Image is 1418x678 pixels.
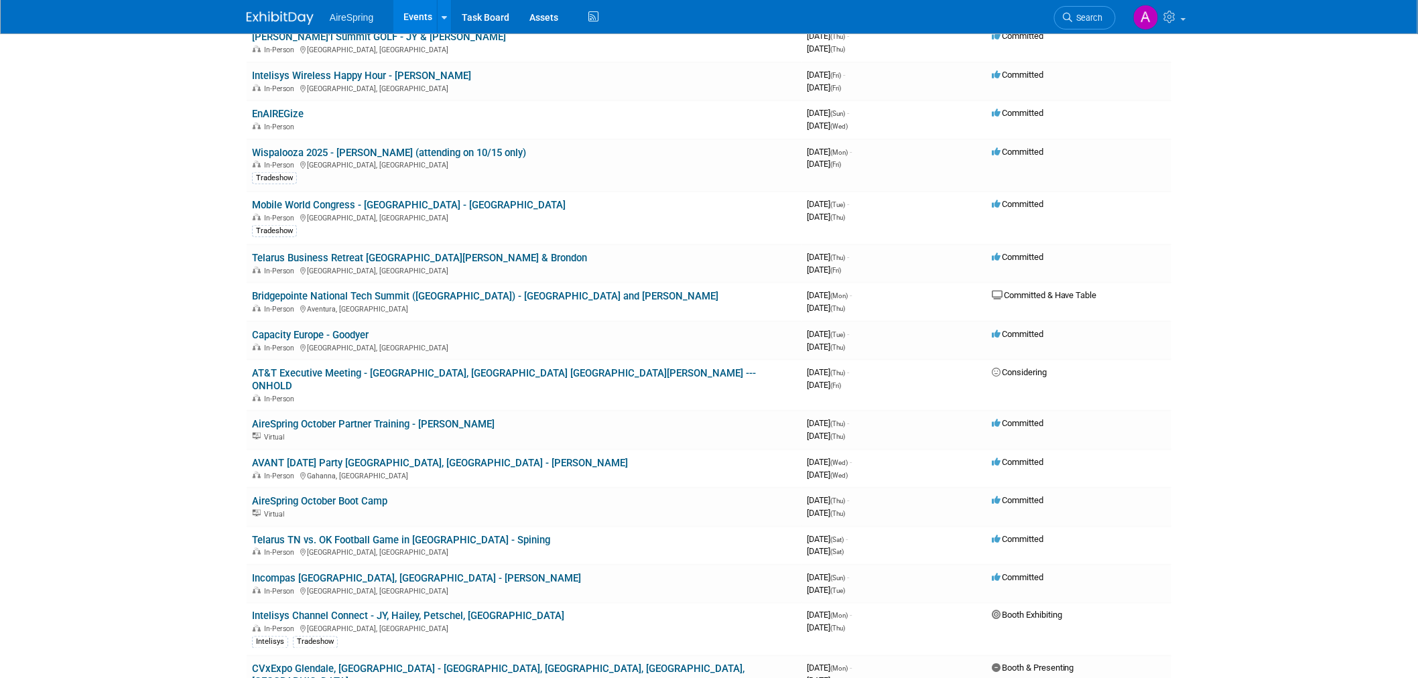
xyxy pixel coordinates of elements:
span: [DATE] [807,199,849,209]
span: [DATE] [807,457,852,467]
span: In-Person [264,395,298,403]
span: (Sat) [830,536,844,543]
div: Intelisys [252,636,288,649]
img: In-Person Event [253,395,261,401]
span: - [847,31,849,41]
span: [DATE] [807,610,852,620]
span: (Thu) [830,369,845,377]
span: (Thu) [830,214,845,221]
span: Committed [992,457,1043,467]
span: [DATE] [807,252,849,262]
span: In-Person [264,46,298,54]
img: Virtual Event [253,433,261,439]
span: [DATE] [807,470,848,480]
span: Committed [992,329,1043,339]
a: Mobile World Congress - [GEOGRAPHIC_DATA] - [GEOGRAPHIC_DATA] [252,199,566,211]
span: In-Person [264,587,298,596]
span: Virtual [264,510,288,519]
span: (Fri) [830,267,841,274]
span: AireSpring [330,12,373,23]
a: Intelisys Channel Connect - JY, Hailey, Petschel, [GEOGRAPHIC_DATA] [252,610,564,622]
div: [GEOGRAPHIC_DATA], [GEOGRAPHIC_DATA] [252,44,796,54]
span: In-Person [264,123,298,131]
span: - [850,457,852,467]
span: [DATE] [807,31,849,41]
img: In-Person Event [253,161,261,167]
div: [GEOGRAPHIC_DATA], [GEOGRAPHIC_DATA] [252,159,796,169]
a: Bridgepointe National Tech Summit ([GEOGRAPHIC_DATA]) - [GEOGRAPHIC_DATA] and [PERSON_NAME] [252,290,718,302]
span: (Tue) [830,331,845,338]
span: (Fri) [830,84,841,92]
span: In-Person [264,161,298,169]
div: Tradeshow [252,225,297,237]
span: (Thu) [830,510,845,517]
span: - [847,329,849,339]
span: Committed [992,418,1043,428]
div: [GEOGRAPHIC_DATA], [GEOGRAPHIC_DATA] [252,546,796,557]
span: (Thu) [830,33,845,40]
span: Committed [992,108,1043,118]
span: - [850,663,852,673]
span: [DATE] [807,303,845,313]
span: (Mon) [830,612,848,620]
a: Wispalooza 2025 - [PERSON_NAME] (attending on 10/15 only) [252,147,526,159]
span: - [850,290,852,300]
a: Intelisys Wireless Happy Hour - [PERSON_NAME] [252,70,471,82]
span: - [847,108,849,118]
img: In-Person Event [253,472,261,478]
span: Virtual [264,433,288,442]
span: [DATE] [807,70,845,80]
span: (Fri) [830,382,841,389]
a: AireSpring October Partner Training - [PERSON_NAME] [252,418,495,430]
span: [DATE] [807,546,844,556]
span: (Mon) [830,149,848,156]
span: Booth Exhibiting [992,610,1062,620]
div: [GEOGRAPHIC_DATA], [GEOGRAPHIC_DATA] [252,585,796,596]
span: In-Person [264,214,298,222]
img: In-Person Event [253,84,261,91]
a: Search [1054,6,1116,29]
span: - [847,367,849,377]
span: [DATE] [807,623,845,633]
span: [DATE] [807,508,845,518]
span: In-Person [264,548,298,557]
a: Capacity Europe - Goodyer [252,329,369,341]
img: Virtual Event [253,510,261,517]
img: In-Person Event [253,305,261,312]
span: (Tue) [830,587,845,594]
img: In-Person Event [253,214,261,220]
span: Committed [992,199,1043,209]
span: Committed [992,31,1043,41]
span: Considering [992,367,1047,377]
a: AT&T Executive Meeting - [GEOGRAPHIC_DATA], [GEOGRAPHIC_DATA] [GEOGRAPHIC_DATA][PERSON_NAME] --- ... [252,367,756,392]
span: In-Person [264,625,298,634]
span: [DATE] [807,380,841,390]
span: In-Person [264,472,298,480]
span: Committed [992,70,1043,80]
span: [DATE] [807,290,852,300]
span: [DATE] [807,121,848,131]
span: [DATE] [807,431,845,441]
span: - [847,572,849,582]
span: [DATE] [807,159,841,169]
span: (Thu) [830,625,845,632]
a: Telarus TN vs. OK Football Game in [GEOGRAPHIC_DATA] - Spining [252,534,550,546]
div: Tradeshow [252,172,297,184]
span: [DATE] [807,534,848,544]
span: [DATE] [807,108,849,118]
span: - [847,495,849,505]
span: [DATE] [807,418,849,428]
span: In-Person [264,305,298,314]
span: (Wed) [830,472,848,479]
span: (Wed) [830,123,848,130]
span: (Thu) [830,344,845,351]
span: (Thu) [830,46,845,53]
span: [DATE] [807,329,849,339]
span: (Fri) [830,72,841,79]
img: ExhibitDay [247,11,314,25]
span: (Mon) [830,292,848,299]
span: - [846,534,848,544]
span: [DATE] [807,572,849,582]
a: [PERSON_NAME]'l Summit GOLF - JY & [PERSON_NAME] [252,31,506,43]
span: [DATE] [807,82,841,92]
